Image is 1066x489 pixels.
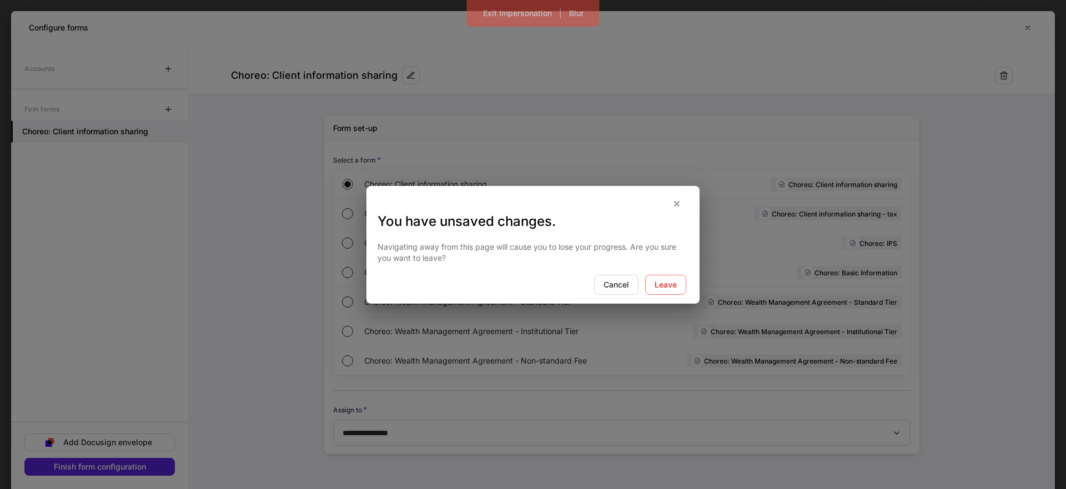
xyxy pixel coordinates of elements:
[483,9,552,17] div: Exit Impersonation
[378,241,688,264] p: Navigating away from this page will cause you to lose your progress. Are you sure you want to leave?
[655,281,677,289] div: Leave
[594,275,638,295] button: Cancel
[604,281,629,289] div: Cancel
[378,213,688,230] h3: You have unsaved changes.
[645,275,686,295] button: Leave
[569,9,584,17] div: Blur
